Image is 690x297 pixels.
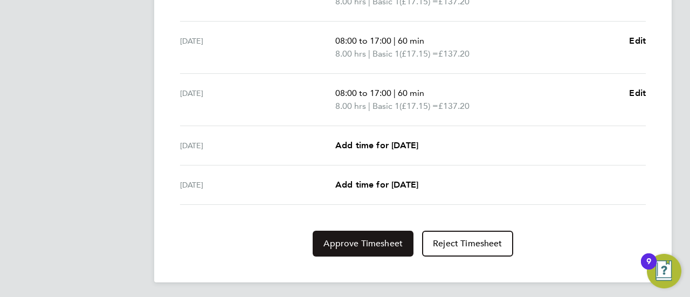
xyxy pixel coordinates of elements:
[398,36,424,46] span: 60 min
[422,231,513,257] button: Reject Timesheet
[647,254,681,288] button: Open Resource Center, 9 new notifications
[335,36,391,46] span: 08:00 to 17:00
[335,179,418,190] span: Add time for [DATE]
[629,87,646,100] a: Edit
[399,49,438,59] span: (£17.15) =
[180,139,335,152] div: [DATE]
[438,101,470,111] span: £137.20
[368,49,370,59] span: |
[629,34,646,47] a: Edit
[394,36,396,46] span: |
[335,139,418,152] a: Add time for [DATE]
[313,231,413,257] button: Approve Timesheet
[180,178,335,191] div: [DATE]
[372,47,399,60] span: Basic 1
[629,36,646,46] span: Edit
[629,88,646,98] span: Edit
[335,101,366,111] span: 8.00 hrs
[433,238,502,249] span: Reject Timesheet
[180,87,335,113] div: [DATE]
[323,238,403,249] span: Approve Timesheet
[394,88,396,98] span: |
[180,34,335,60] div: [DATE]
[335,178,418,191] a: Add time for [DATE]
[335,140,418,150] span: Add time for [DATE]
[372,100,399,113] span: Basic 1
[398,88,424,98] span: 60 min
[438,49,470,59] span: £137.20
[368,101,370,111] span: |
[335,88,391,98] span: 08:00 to 17:00
[646,261,651,275] div: 9
[335,49,366,59] span: 8.00 hrs
[399,101,438,111] span: (£17.15) =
